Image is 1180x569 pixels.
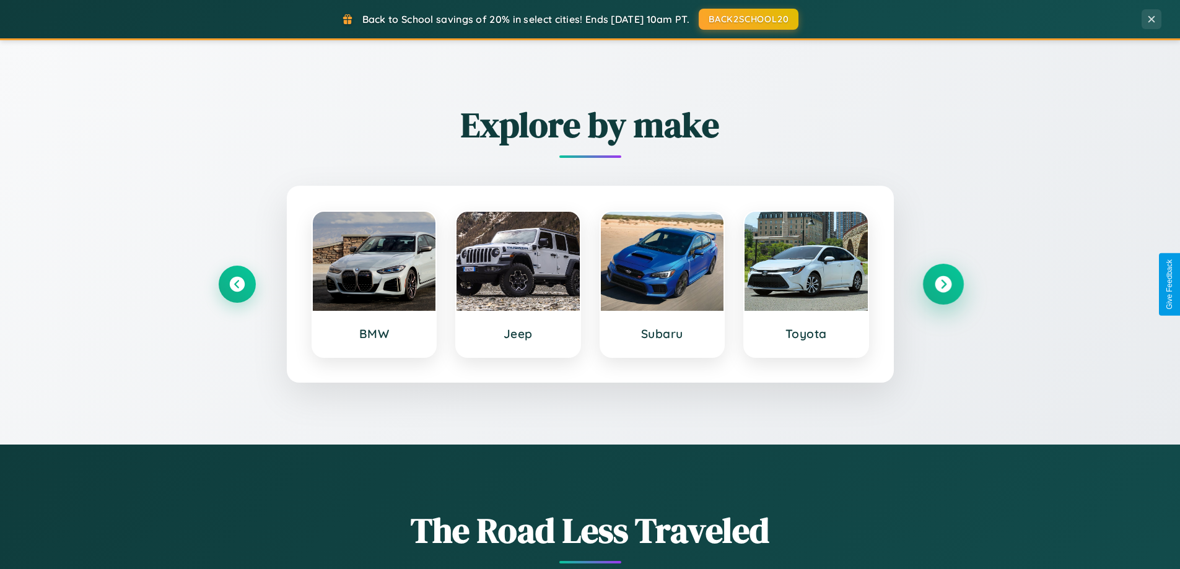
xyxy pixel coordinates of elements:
[219,506,962,554] h1: The Road Less Traveled
[613,326,712,341] h3: Subaru
[219,101,962,149] h2: Explore by make
[362,13,689,25] span: Back to School savings of 20% in select cities! Ends [DATE] 10am PT.
[699,9,798,30] button: BACK2SCHOOL20
[757,326,855,341] h3: Toyota
[325,326,424,341] h3: BMW
[1165,259,1174,310] div: Give Feedback
[469,326,567,341] h3: Jeep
